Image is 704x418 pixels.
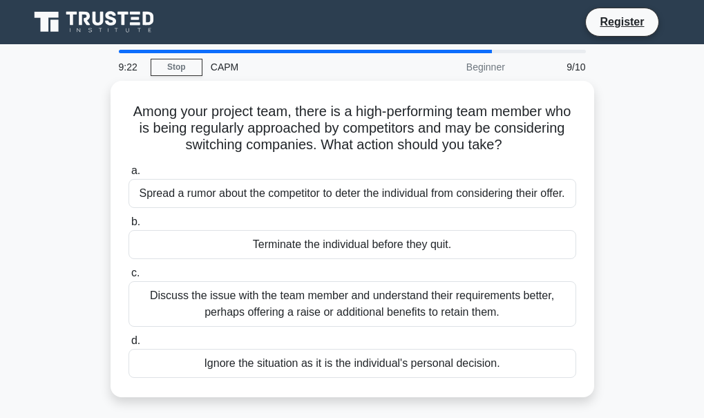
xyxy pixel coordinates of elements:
[151,59,202,76] a: Stop
[129,179,576,208] div: Spread a rumor about the competitor to deter the individual from considering their offer.
[129,349,576,378] div: Ignore the situation as it is the individual's personal decision.
[127,103,578,154] h5: Among your project team, there is a high-performing team member who is being regularly approached...
[131,164,140,176] span: a.
[392,53,513,81] div: Beginner
[129,281,576,327] div: Discuss the issue with the team member and understand their requirements better, perhaps offering...
[131,216,140,227] span: b.
[591,13,652,30] a: Register
[111,53,151,81] div: 9:22
[129,230,576,259] div: Terminate the individual before they quit.
[202,53,392,81] div: CAPM
[131,334,140,346] span: d.
[131,267,140,278] span: c.
[513,53,594,81] div: 9/10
